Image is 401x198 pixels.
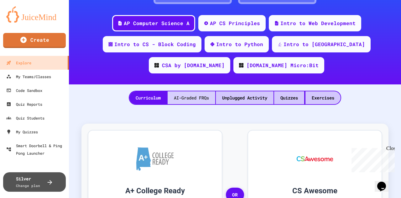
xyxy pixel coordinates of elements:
div: Chat with us now!Close [3,3,43,40]
div: Intro to [GEOGRAPHIC_DATA] [284,40,365,48]
div: AP CS Principles [210,19,260,27]
div: Quizzes [274,91,304,104]
div: Unplugged Activity [216,91,273,104]
div: Exercises [305,91,341,104]
a: Create [3,33,66,48]
div: [DOMAIN_NAME] Micro:Bit [247,62,319,69]
img: CODE_logo_RGB.png [154,63,159,67]
div: CSA by [DOMAIN_NAME] [162,62,225,69]
button: SilverChange plan [3,172,66,192]
div: Intro to Python [216,40,263,48]
h3: A+ College Ready [98,185,212,196]
div: AI-Graded FRQs [168,91,215,104]
div: Curriculum [129,91,167,104]
img: A+ College Ready [136,147,174,171]
div: Intro to Web Development [280,19,356,27]
div: AP Computer Science A [124,19,190,27]
img: logo-orange.svg [6,6,63,23]
div: Smart Doorbell & Ping Pong Launcher [6,142,66,157]
span: Change plan [16,183,40,188]
img: CS Awesome [290,140,340,178]
iframe: chat widget [375,173,395,192]
div: Explore [6,59,31,67]
h3: CS Awesome [258,185,372,196]
div: Quiz Students [6,114,44,122]
img: CODE_logo_RGB.png [239,63,243,67]
div: My Quizzes [6,128,38,136]
div: Code Sandbox [6,87,42,94]
div: Silver [16,175,40,189]
div: Quiz Reports [6,100,42,108]
iframe: chat widget [349,146,395,172]
div: Intro to CS - Block Coding [114,40,196,48]
div: My Teams/Classes [6,73,51,80]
